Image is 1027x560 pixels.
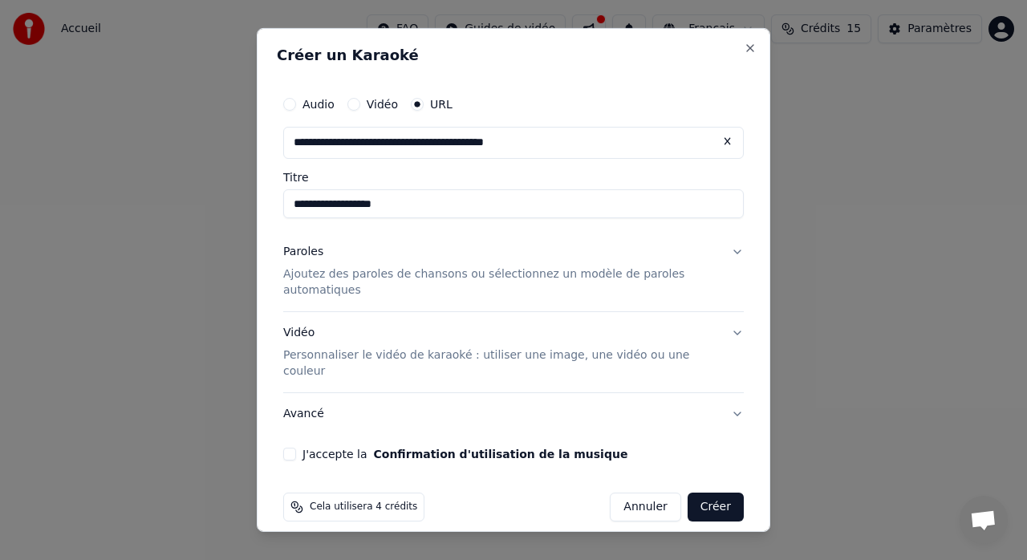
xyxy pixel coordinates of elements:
[283,312,744,392] button: VidéoPersonnaliser le vidéo de karaoké : utiliser une image, une vidéo ou une couleur
[283,172,744,183] label: Titre
[373,448,627,460] button: J'accepte la
[610,493,680,521] button: Annuler
[302,448,627,460] label: J'accepte la
[283,347,718,379] p: Personnaliser le vidéo de karaoké : utiliser une image, une vidéo ou une couleur
[688,493,744,521] button: Créer
[283,325,718,379] div: Vidéo
[283,266,718,298] p: Ajoutez des paroles de chansons ou sélectionnez un modèle de paroles automatiques
[430,99,453,110] label: URL
[283,231,744,311] button: ParolesAjoutez des paroles de chansons ou sélectionnez un modèle de paroles automatiques
[367,99,398,110] label: Vidéo
[283,393,744,435] button: Avancé
[302,99,335,110] label: Audio
[283,244,323,260] div: Paroles
[277,48,750,63] h2: Créer un Karaoké
[310,501,417,513] span: Cela utilisera 4 crédits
